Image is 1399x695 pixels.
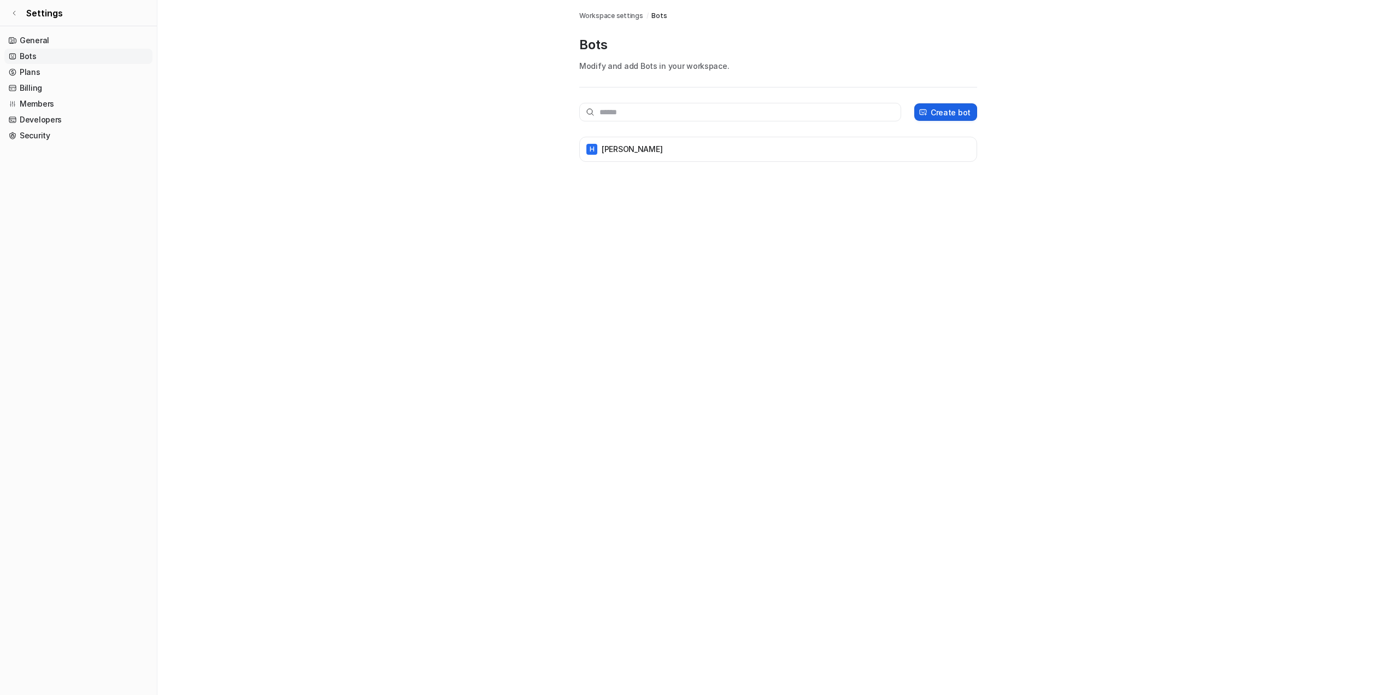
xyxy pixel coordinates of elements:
a: Developers [4,112,152,127]
a: Plans [4,65,152,80]
span: H [586,144,597,155]
span: / [646,11,649,21]
img: create [919,108,927,116]
p: [PERSON_NAME] [602,144,662,155]
a: Workspace settings [579,11,643,21]
p: Create bot [931,107,971,118]
a: General [4,33,152,48]
a: Bots [651,11,667,21]
p: Bots [579,36,977,54]
button: Create bot [914,103,977,121]
a: Members [4,96,152,112]
a: Billing [4,80,152,96]
p: Modify and add Bots in your workspace. [579,60,977,72]
a: Bots [4,49,152,64]
span: Settings [26,7,63,20]
a: Security [4,128,152,143]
